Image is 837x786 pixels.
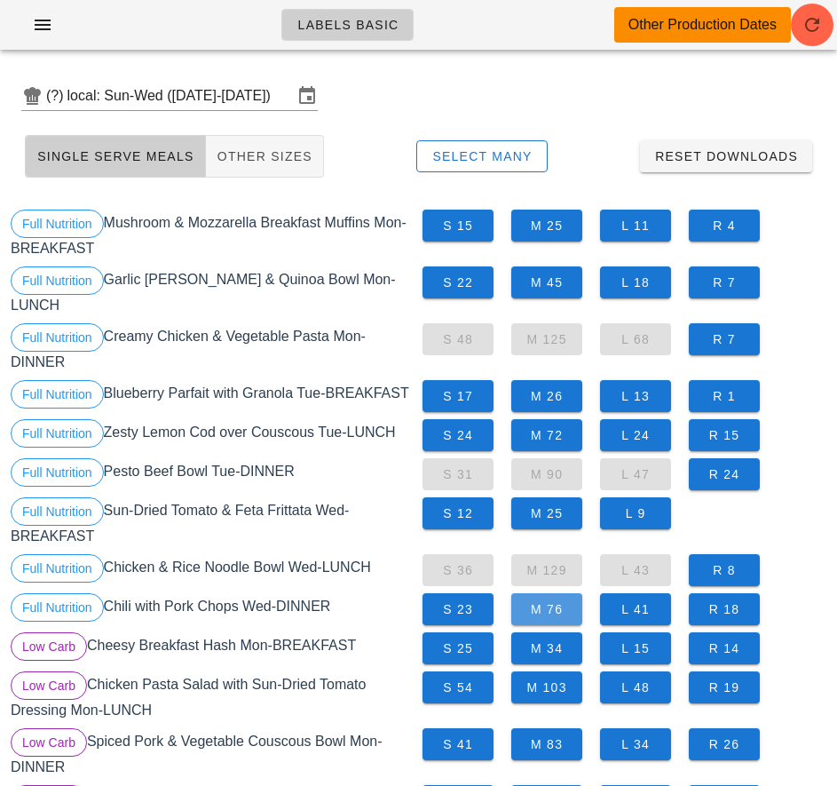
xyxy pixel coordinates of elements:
[7,668,419,725] div: Chicken Pasta Salad with Sun-Dried Tomato Dressing Mon-LUNCH
[525,737,568,751] span: M 83
[281,9,414,41] a: Labels Basic
[437,428,479,442] span: S 24
[437,389,479,403] span: S 17
[614,389,657,403] span: L 13
[614,428,657,442] span: L 24
[416,140,548,172] button: Select Many
[703,602,746,616] span: R 18
[600,671,671,703] button: L 48
[689,266,760,298] button: R 7
[614,737,657,751] span: L 34
[614,506,657,520] span: L 9
[22,420,92,447] span: Full Nutrition
[296,18,399,32] span: Labels Basic
[614,602,657,616] span: L 41
[7,416,419,455] div: Zesty Lemon Cod over Couscous Tue-LUNCH
[22,459,92,486] span: Full Nutrition
[437,641,479,655] span: S 25
[689,554,760,586] button: R 8
[511,210,582,242] button: M 25
[217,149,312,163] span: Other Sizes
[703,332,746,346] span: R 7
[22,498,92,525] span: Full Nutrition
[600,593,671,625] button: L 41
[422,380,494,412] button: S 17
[437,218,479,233] span: S 15
[22,210,92,237] span: Full Nutrition
[689,380,760,412] button: R 1
[511,593,582,625] button: M 76
[36,149,194,163] span: Single Serve Meals
[654,149,798,163] span: Reset Downloads
[7,320,419,377] div: Creamy Chicken & Vegetable Pasta Mon-DINNER
[7,725,419,782] div: Spiced Pork & Vegetable Couscous Bowl Mon-DINNER
[600,380,671,412] button: L 13
[431,149,533,163] span: Select Many
[511,380,582,412] button: M 26
[422,419,494,451] button: S 24
[600,632,671,664] button: L 15
[525,428,568,442] span: M 72
[437,737,479,751] span: S 41
[525,218,568,233] span: M 25
[689,323,760,355] button: R 7
[511,266,582,298] button: M 45
[511,632,582,664] button: M 34
[7,455,419,494] div: Pesto Beef Bowl Tue-DINNER
[7,551,419,590] div: Chicken & Rice Noodle Bowl Wed-LUNCH
[525,506,568,520] span: M 25
[600,497,671,529] button: L 9
[422,266,494,298] button: S 22
[703,680,746,695] span: R 19
[525,680,568,695] span: M 103
[206,135,324,178] button: Other Sizes
[7,494,419,551] div: Sun-Dried Tomato & Feta Frittata Wed-BREAKFAST
[525,275,568,290] span: M 45
[600,266,671,298] button: L 18
[7,377,419,416] div: Blueberry Parfait with Granola Tue-BREAKFAST
[22,324,92,351] span: Full Nutrition
[511,728,582,760] button: M 83
[7,263,419,320] div: Garlic [PERSON_NAME] & Quinoa Bowl Mon-LUNCH
[689,458,760,490] button: R 24
[614,641,657,655] span: L 15
[525,602,568,616] span: M 76
[703,467,746,481] span: R 24
[7,206,419,263] div: Mushroom & Mozzarella Breakfast Muffins Mon-BREAKFAST
[614,218,657,233] span: L 11
[22,729,75,756] span: Low Carb
[689,593,760,625] button: R 18
[511,497,582,529] button: M 25
[422,593,494,625] button: S 23
[525,641,568,655] span: M 34
[437,275,479,290] span: S 22
[22,267,92,294] span: Full Nutrition
[640,140,812,172] button: Reset Downloads
[437,680,479,695] span: S 54
[422,210,494,242] button: S 15
[22,633,75,660] span: Low Carb
[703,641,746,655] span: R 14
[25,135,206,178] button: Single Serve Meals
[689,728,760,760] button: R 26
[525,389,568,403] span: M 26
[703,275,746,290] span: R 7
[437,602,479,616] span: S 23
[689,671,760,703] button: R 19
[614,680,657,695] span: L 48
[614,275,657,290] span: L 18
[437,506,479,520] span: S 12
[7,629,419,668] div: Cheesy Breakfast Hash Mon-BREAKFAST
[600,728,671,760] button: L 34
[689,632,760,664] button: R 14
[22,381,92,408] span: Full Nutrition
[22,672,75,699] span: Low Carb
[511,419,582,451] button: M 72
[22,594,92,621] span: Full Nutrition
[7,590,419,629] div: Chili with Pork Chops Wed-DINNER
[422,728,494,760] button: S 41
[600,210,671,242] button: L 11
[703,428,746,442] span: R 15
[628,14,777,36] div: Other Production Dates
[703,563,746,577] span: R 8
